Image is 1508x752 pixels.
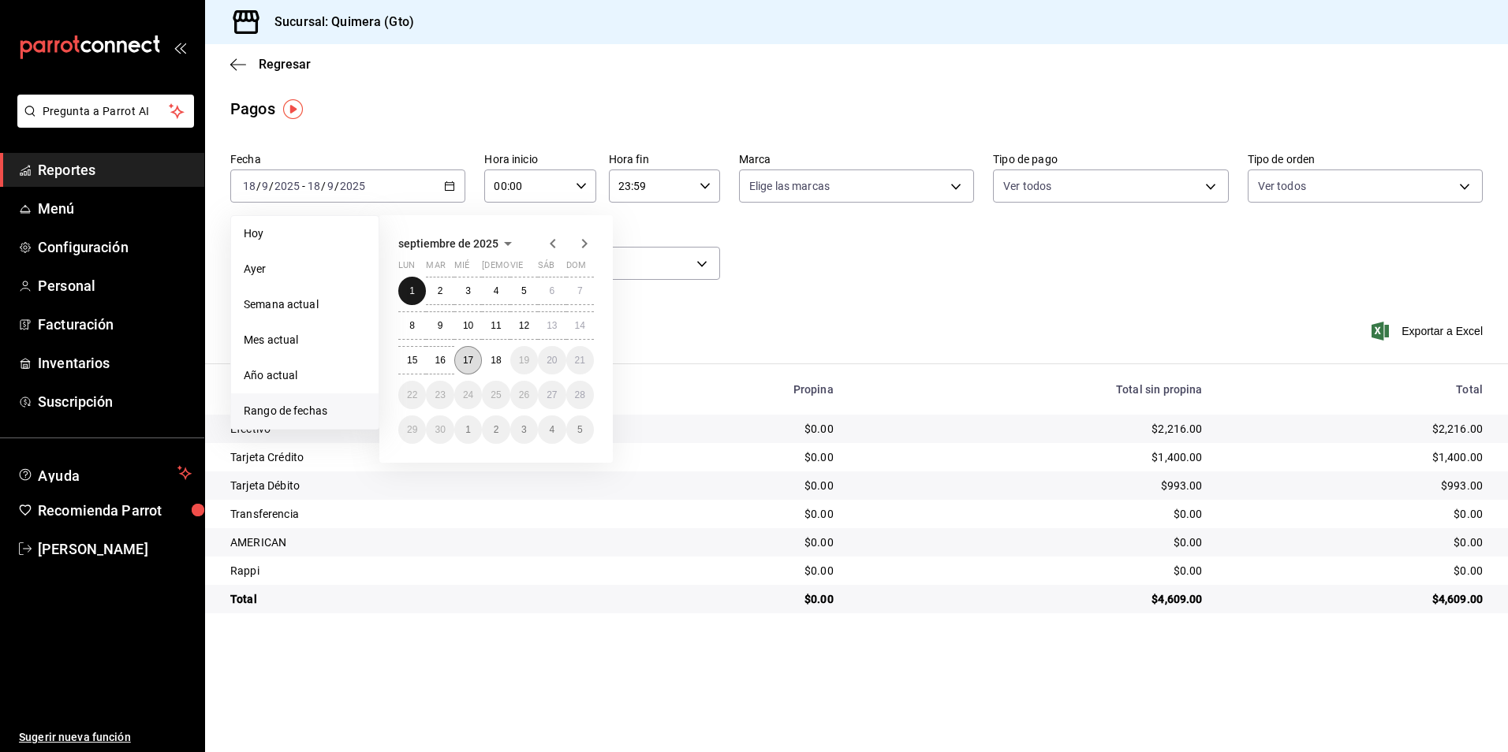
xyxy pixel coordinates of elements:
[549,285,554,296] abbr: 6 de septiembre de 2025
[642,563,834,579] div: $0.00
[244,367,366,384] span: Año actual
[491,389,501,400] abbr: 25 de septiembre de 2025
[510,260,523,277] abbr: viernes
[454,311,482,340] button: 10 de septiembre de 2025
[859,383,1203,396] div: Total sin propina
[491,320,501,331] abbr: 11 de septiembre de 2025
[398,260,415,277] abbr: lunes
[321,180,326,192] span: /
[538,415,565,444] button: 4 de octubre de 2025
[244,296,366,313] span: Semana actual
[519,320,529,331] abbr: 12 de septiembre de 2025
[38,463,171,482] span: Ayuda
[465,424,471,435] abbr: 1 de octubre de 2025
[256,180,261,192] span: /
[575,320,585,331] abbr: 14 de septiembre de 2025
[538,260,554,277] abbr: sábado
[261,180,269,192] input: --
[407,389,417,400] abbr: 22 de septiembre de 2025
[38,198,192,219] span: Menú
[454,277,482,305] button: 3 de septiembre de 2025
[1228,506,1483,522] div: $0.00
[484,154,595,165] label: Hora inicio
[398,277,426,305] button: 1 de septiembre de 2025
[577,424,583,435] abbr: 5 de octubre de 2025
[575,389,585,400] abbr: 28 de septiembre de 2025
[510,381,538,409] button: 26 de septiembre de 2025
[521,285,527,296] abbr: 5 de septiembre de 2025
[463,355,473,366] abbr: 17 de septiembre de 2025
[407,424,417,435] abbr: 29 de septiembre de 2025
[463,320,473,331] abbr: 10 de septiembre de 2025
[510,415,538,444] button: 3 de octubre de 2025
[398,415,426,444] button: 29 de septiembre de 2025
[426,260,445,277] abbr: martes
[859,591,1203,607] div: $4,609.00
[538,381,565,409] button: 27 de septiembre de 2025
[465,285,471,296] abbr: 3 de septiembre de 2025
[230,57,311,72] button: Regresar
[1258,178,1306,194] span: Ver todos
[547,355,557,366] abbr: 20 de septiembre de 2025
[739,154,974,165] label: Marca
[482,346,510,374] button: 18 de septiembre de 2025
[244,332,366,348] span: Mes actual
[1228,383,1483,396] div: Total
[494,285,499,296] abbr: 4 de septiembre de 2025
[435,424,445,435] abbr: 30 de septiembre de 2025
[566,277,594,305] button: 7 de septiembre de 2025
[435,389,445,400] abbr: 23 de septiembre de 2025
[38,500,192,521] span: Recomienda Parrot
[230,591,617,607] div: Total
[482,415,510,444] button: 2 de octubre de 2025
[38,538,192,560] span: [PERSON_NAME]
[454,346,482,374] button: 17 de septiembre de 2025
[274,180,300,192] input: ----
[11,114,194,131] a: Pregunta a Parrot AI
[230,97,275,121] div: Pagos
[283,99,303,119] img: Tooltip marker
[859,421,1203,437] div: $2,216.00
[1003,178,1051,194] span: Ver todos
[302,180,305,192] span: -
[642,449,834,465] div: $0.00
[642,421,834,437] div: $0.00
[547,389,557,400] abbr: 27 de septiembre de 2025
[1228,563,1483,579] div: $0.00
[38,236,192,258] span: Configuración
[398,311,426,340] button: 8 de septiembre de 2025
[244,225,366,242] span: Hoy
[327,180,334,192] input: --
[1228,421,1483,437] div: $2,216.00
[1228,478,1483,493] div: $993.00
[521,424,527,435] abbr: 3 de octubre de 2025
[426,381,454,409] button: 23 de septiembre de 2025
[482,277,510,305] button: 4 de septiembre de 2025
[409,285,415,296] abbr: 1 de septiembre de 2025
[38,391,192,412] span: Suscripción
[339,180,366,192] input: ----
[259,57,311,72] span: Regresar
[454,381,482,409] button: 24 de septiembre de 2025
[38,314,192,335] span: Facturación
[38,275,192,296] span: Personal
[482,260,575,277] abbr: jueves
[566,415,594,444] button: 5 de octubre de 2025
[43,103,170,120] span: Pregunta a Parrot AI
[566,311,594,340] button: 14 de septiembre de 2025
[642,506,834,522] div: $0.00
[426,311,454,340] button: 9 de septiembre de 2025
[642,383,834,396] div: Propina
[244,261,366,277] span: Ayer
[1248,154,1483,165] label: Tipo de orden
[230,506,617,522] div: Transferencia
[435,355,445,366] abbr: 16 de septiembre de 2025
[174,41,186,54] button: open_drawer_menu
[538,311,565,340] button: 13 de septiembre de 2025
[438,320,443,331] abbr: 9 de septiembre de 2025
[398,346,426,374] button: 15 de septiembre de 2025
[491,355,501,366] abbr: 18 de septiembre de 2025
[334,180,339,192] span: /
[426,415,454,444] button: 30 de septiembre de 2025
[859,534,1203,550] div: $0.00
